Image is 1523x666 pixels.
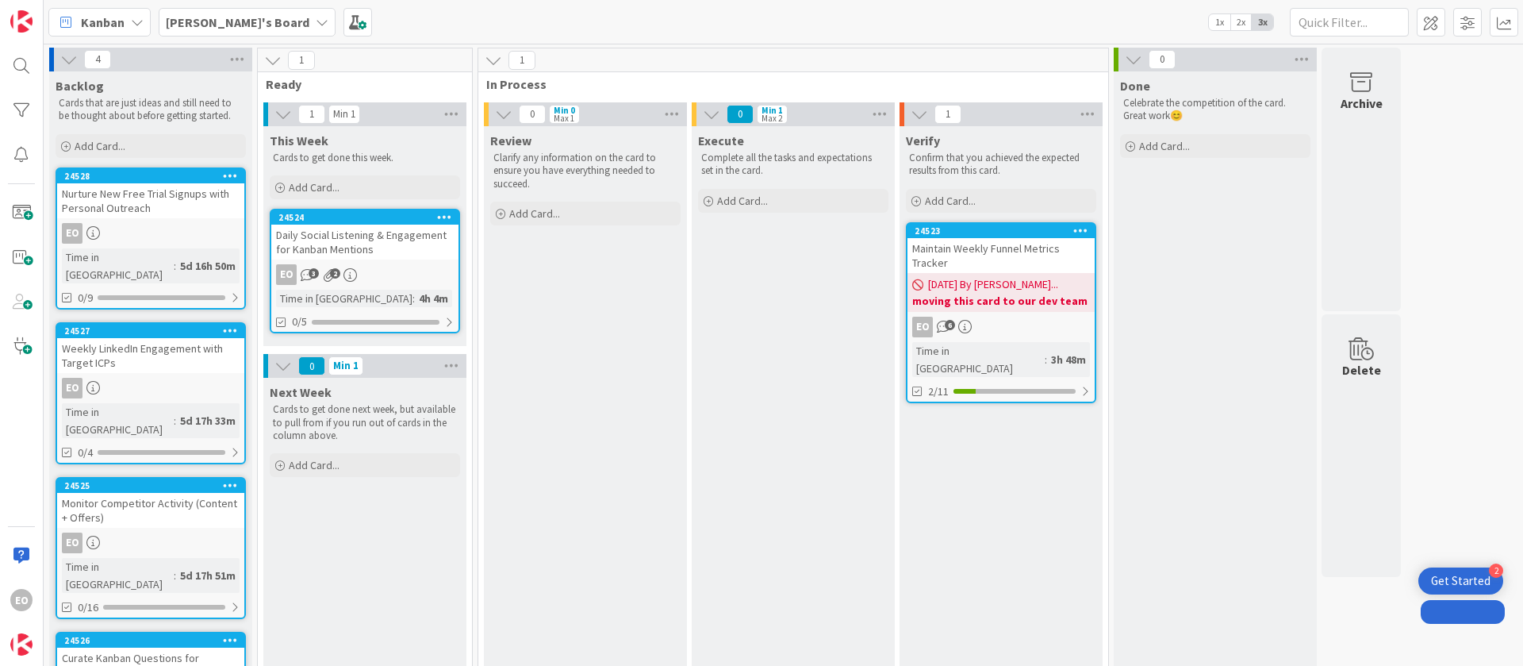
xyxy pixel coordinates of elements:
[330,268,340,279] span: 2
[174,412,176,429] span: :
[289,458,340,472] span: Add Card...
[925,194,976,208] span: Add Card...
[78,290,93,306] span: 0/9
[270,384,332,400] span: Next Week
[64,635,244,646] div: 24526
[62,403,174,438] div: Time in [GEOGRAPHIC_DATA]
[75,139,125,153] span: Add Card...
[554,114,574,122] div: Max 1
[1120,78,1150,94] span: Done
[717,194,768,208] span: Add Card...
[1290,8,1409,37] input: Quick Filter...
[288,51,315,70] span: 1
[1123,97,1307,123] p: Celebrate the competition of the card. Great work
[1230,14,1252,30] span: 2x
[271,210,458,225] div: 24524
[698,133,744,148] span: Execute
[273,403,457,442] p: Cards to get done next week, but available to pull from if you run out of cards in the column above.
[298,356,325,375] span: 0
[519,105,546,124] span: 0
[57,479,244,528] div: 24525Monitor Competitor Activity (Content + Offers)
[508,51,535,70] span: 1
[1045,351,1047,368] span: :
[10,633,33,656] img: avatar
[56,477,246,619] a: 24525Monitor Competitor Activity (Content + Offers)EOTime in [GEOGRAPHIC_DATA]:5d 17h 51m0/16
[761,114,782,122] div: Max 2
[57,633,244,648] div: 24526
[278,212,458,223] div: 24524
[333,110,355,118] div: Min 1
[1047,351,1090,368] div: 3h 48m
[554,106,575,114] div: Min 0
[166,14,309,30] b: [PERSON_NAME]'s Board
[309,268,319,279] span: 3
[270,133,328,148] span: This Week
[415,290,452,307] div: 4h 4m
[176,257,240,275] div: 5d 16h 50m
[727,105,754,124] span: 0
[84,50,111,69] span: 4
[62,378,82,398] div: EO
[64,325,244,337] div: 24527
[912,342,1045,377] div: Time in [GEOGRAPHIC_DATA]
[57,169,244,183] div: 24528
[57,378,244,398] div: EO
[174,567,176,584] span: :
[1209,14,1230,30] span: 1x
[176,412,240,429] div: 5d 17h 33m
[57,183,244,218] div: Nurture New Free Trial Signups with Personal Outreach
[912,293,1090,309] b: moving this card to our dev team
[333,362,359,370] div: Min 1
[10,10,33,33] img: Visit kanbanzone.com
[1252,14,1273,30] span: 3x
[62,533,82,553] div: EO
[928,276,1058,293] span: [DATE] By [PERSON_NAME]...
[57,493,244,528] div: Monitor Competitor Activity (Content + Offers)
[10,589,33,611] div: EO
[945,320,955,330] span: 6
[289,180,340,194] span: Add Card...
[1342,360,1381,379] div: Delete
[907,224,1095,273] div: 24523Maintain Weekly Funnel Metrics Tracker
[78,599,98,616] span: 0/16
[509,206,560,221] span: Add Card...
[1149,50,1176,69] span: 0
[270,209,460,333] a: 24524Daily Social Listening & Engagement for Kanban MentionsEOTime in [GEOGRAPHIC_DATA]:4h 4m0/5
[64,480,244,491] div: 24525
[486,76,1088,92] span: In Process
[81,13,125,32] span: Kanban
[1489,564,1503,578] div: 2
[271,225,458,260] div: Daily Social Listening & Engagement for Kanban Mentions
[176,567,240,584] div: 5d 17h 51m
[1431,573,1490,589] div: Get Started
[271,210,458,260] div: 24524Daily Social Listening & Engagement for Kanban Mentions
[928,383,949,400] span: 2/11
[934,105,961,124] span: 1
[57,324,244,338] div: 24527
[912,317,933,337] div: EO
[271,264,458,285] div: EO
[62,223,82,244] div: EO
[276,264,297,285] div: EO
[909,152,1093,178] p: Confirm that you achieved the expected results from this card.
[57,479,244,493] div: 24525
[57,338,244,373] div: Weekly LinkedIn Engagement with Target ICPs
[276,290,412,307] div: Time in [GEOGRAPHIC_DATA]
[915,225,1095,237] div: 24523
[1139,139,1190,153] span: Add Card...
[62,248,174,283] div: Time in [GEOGRAPHIC_DATA]
[56,78,104,94] span: Backlog
[56,167,246,310] a: 24528Nurture New Free Trial Signups with Personal OutreachEOTime in [GEOGRAPHIC_DATA]:5d 16h 50m0/9
[1418,568,1503,595] div: Open Get Started checklist, remaining modules: 2
[298,105,325,124] span: 1
[493,152,677,191] p: Clarify any information on the card to ensure you have everything needed to succeed.
[761,106,783,114] div: Min 1
[56,322,246,464] a: 24527Weekly LinkedIn Engagement with Target ICPsEOTime in [GEOGRAPHIC_DATA]:5d 17h 33m0/4
[273,152,457,164] p: Cards to get done this week.
[907,224,1095,238] div: 24523
[701,152,885,178] p: Complete all the tasks and expectations set in the card.
[906,133,940,148] span: Verify
[906,222,1096,403] a: 24523Maintain Weekly Funnel Metrics Tracker[DATE] By [PERSON_NAME]...moving this card to our dev ...
[1341,94,1383,113] div: Archive
[490,133,531,148] span: Review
